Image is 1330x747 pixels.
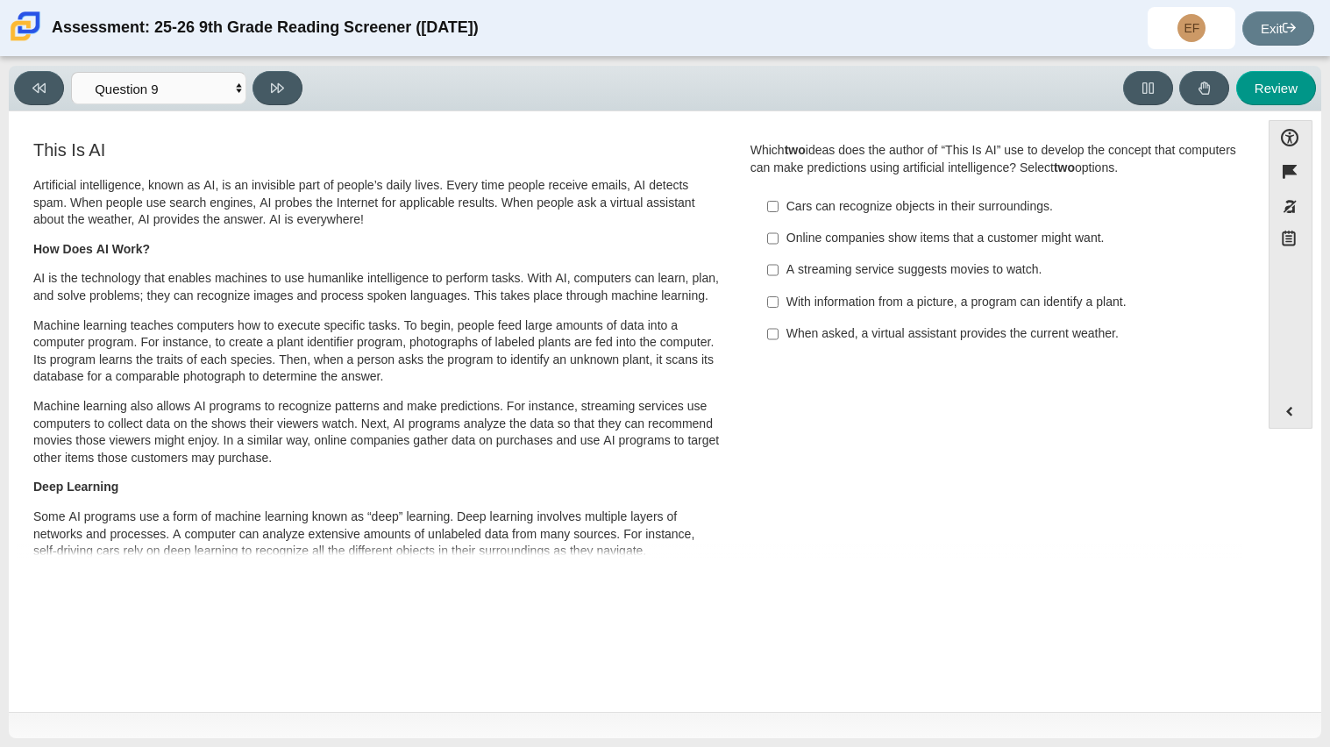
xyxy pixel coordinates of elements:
[1236,71,1316,105] button: Review
[1269,154,1312,189] button: Flag item
[1054,160,1075,175] b: two
[33,479,118,494] b: Deep Learning
[750,142,1238,176] div: Which ideas does the author of “This Is AI” use to develop the concept that computers can make pr...
[786,198,1229,216] div: Cars can recognize objects in their surroundings.
[1242,11,1314,46] a: Exit
[786,325,1229,343] div: When asked, a virtual assistant provides the current weather.
[33,241,150,257] b: How Does AI Work?
[1269,224,1312,260] button: Notepad
[33,398,722,466] p: Machine learning also allows AI programs to recognize patterns and make predictions. For instance...
[1269,189,1312,224] button: Toggle response masking
[1270,395,1312,428] button: Expand menu. Displays the button labels.
[33,177,722,229] p: Artificial intelligence, known as AI, is an invisible part of people’s daily lives. Every time pe...
[33,509,722,560] p: Some AI programs use a form of machine learning known as “deep” learning. Deep learning involves ...
[785,142,806,158] b: two
[18,120,1251,558] div: Assessment items
[33,140,722,160] h3: This Is AI
[1269,120,1312,154] button: Open Accessibility Menu
[1179,71,1229,105] button: Raise Your Hand
[786,261,1229,279] div: A streaming service suggests movies to watch.
[786,230,1229,247] div: Online companies show items that a customer might want.
[1184,22,1200,34] span: EF
[33,270,722,304] p: AI is the technology that enables machines to use humanlike intelligence to perform tasks. With A...
[7,32,44,47] a: Carmen School of Science & Technology
[33,317,722,386] p: Machine learning teaches computers how to execute specific tasks. To begin, people feed large amo...
[52,7,479,49] div: Assessment: 25-26 9th Grade Reading Screener ([DATE])
[7,8,44,45] img: Carmen School of Science & Technology
[786,294,1229,311] div: With information from a picture, a program can identify a plant.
